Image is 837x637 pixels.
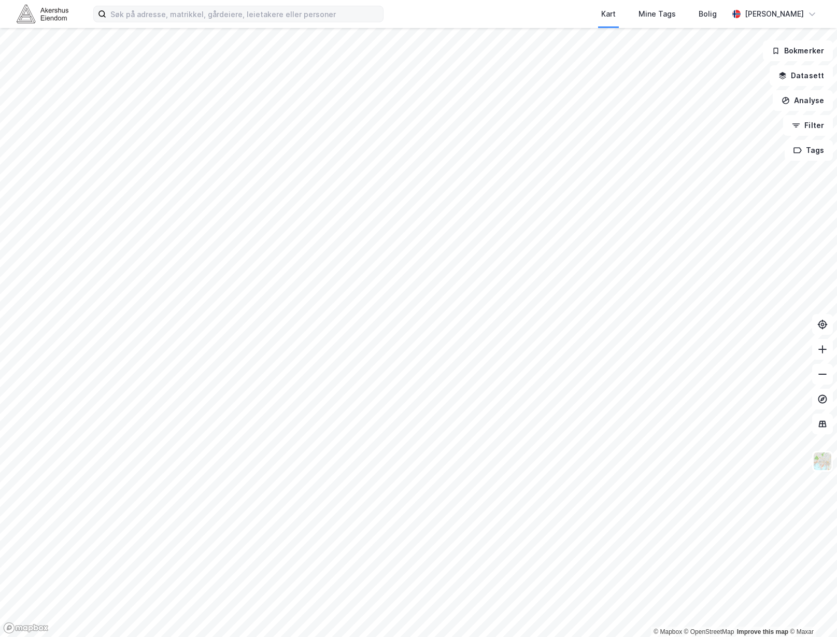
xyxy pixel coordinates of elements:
div: Mine Tags [639,8,676,20]
input: Søk på adresse, matrikkel, gårdeiere, leietakere eller personer [106,6,383,22]
div: Kontrollprogram for chat [785,587,837,637]
div: Bolig [699,8,717,20]
div: [PERSON_NAME] [745,8,804,20]
div: Kart [601,8,616,20]
iframe: Chat Widget [785,587,837,637]
img: akershus-eiendom-logo.9091f326c980b4bce74ccdd9f866810c.svg [17,5,68,23]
